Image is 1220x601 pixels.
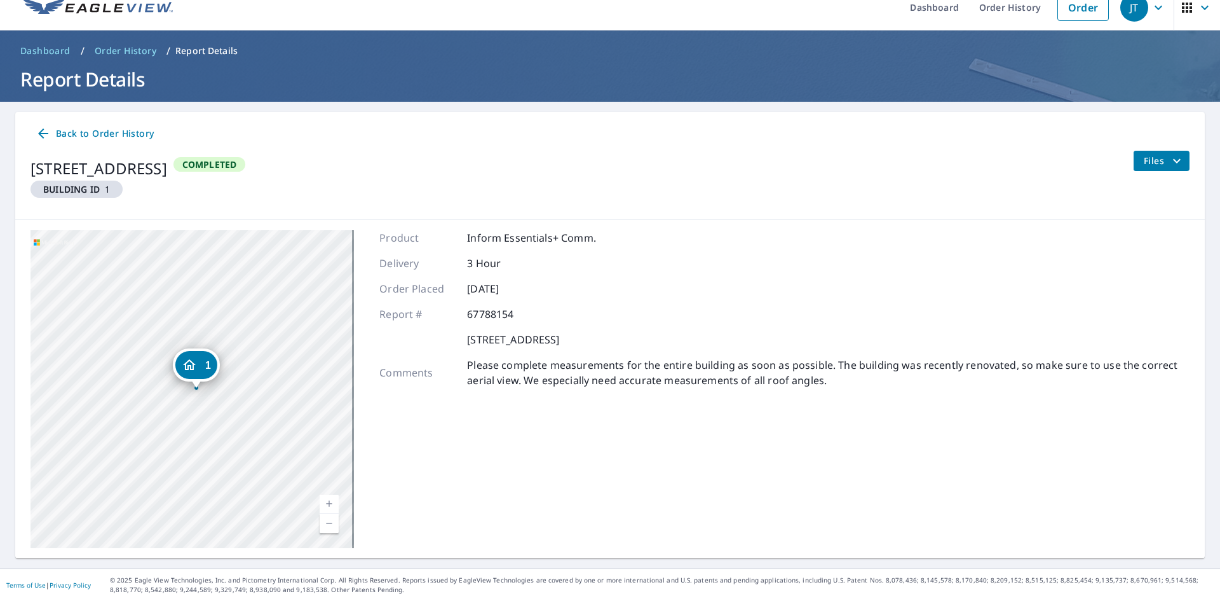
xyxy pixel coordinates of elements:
li: / [166,43,170,59]
p: Report Details [175,45,238,57]
a: Back to Order History [30,122,159,146]
span: Order History [95,45,156,57]
a: Terms of Use [6,581,46,590]
p: © 2025 Eagle View Technologies, Inc. and Pictometry International Corp. All Rights Reserved. Repo... [110,576,1214,595]
span: Completed [175,158,245,170]
div: Dropped pin, building 1, Residential property, 66 Quaker St Granville, NY 12832 [173,349,220,388]
p: 67788154 [467,307,543,322]
p: Inform Essentials+ Comm. [467,230,596,245]
a: Current Level 18, Zoom Out [320,514,339,533]
p: Delivery [379,256,456,271]
li: / [81,43,85,59]
a: Privacy Policy [50,581,91,590]
p: Report # [379,307,456,322]
p: [STREET_ADDRESS] [467,332,559,347]
p: Order Placed [379,281,456,296]
nav: breadcrumb [15,41,1205,61]
h1: Report Details [15,66,1205,92]
p: 3 Hour [467,256,543,271]
em: Building ID [43,183,100,195]
p: [DATE] [467,281,543,296]
span: Dashboard [20,45,71,57]
p: Comments [379,365,456,380]
a: Order History [90,41,161,61]
span: Files [1144,153,1184,169]
span: 1 [36,183,118,195]
p: Please complete measurements for the entire building as soon as possible. The building was recent... [467,357,1189,388]
p: | [6,581,91,589]
span: Back to Order History [36,126,154,142]
div: [STREET_ADDRESS] [30,157,167,180]
span: 1 [205,361,211,370]
p: Product [379,230,456,245]
a: Current Level 18, Zoom In [320,495,339,514]
a: Dashboard [15,41,76,61]
button: filesDropdownBtn-67788154 [1133,151,1189,171]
